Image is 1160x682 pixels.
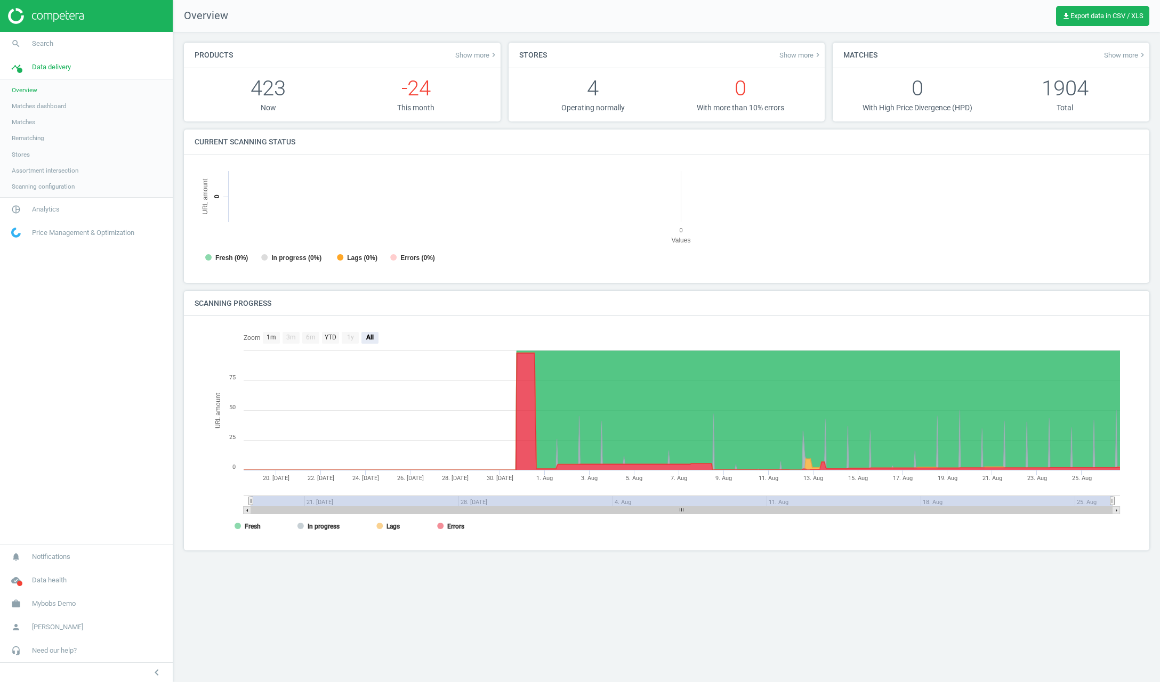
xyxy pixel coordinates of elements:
tspan: 3. Aug [581,475,598,482]
tspan: 25. Aug [1072,475,1092,482]
tspan: URL amount [214,393,222,428]
span: Overview [173,9,228,23]
tspan: 15. Aug [848,475,868,482]
i: notifications [6,547,26,567]
text: Zoom [244,334,261,342]
tspan: Lags (0%) [347,254,377,262]
i: chevron_left [150,666,163,679]
span: Rematching [12,134,44,142]
i: keyboard_arrow_right [813,51,822,59]
span: Price Management & Optimization [32,228,134,238]
tspan: 30. [DATE] [487,475,513,482]
tspan: 22. [DATE] [308,475,334,482]
p: With more than 10% errors [666,103,814,113]
p: With High Price Divergence (HPD) [843,103,991,113]
span: Scanning configuration [12,182,75,191]
span: Assortment intersection [12,166,78,175]
i: timeline [6,57,26,77]
tspan: 1. Aug [536,475,553,482]
tspan: Values [672,237,691,244]
button: get_appExport data in CSV / XLS [1056,6,1149,26]
i: keyboard_arrow_right [489,51,498,59]
tspan: 24. [DATE] [352,475,379,482]
span: Notifications [32,552,70,562]
tspan: 7. Aug [671,475,687,482]
span: Matches dashboard [12,102,67,110]
span: Data health [32,575,67,585]
tspan: 23. Aug [1027,475,1047,482]
tspan: In progress [308,523,340,530]
tspan: 5. Aug [626,475,642,482]
h4: Products [184,43,244,68]
text: 0 [232,464,236,470]
span: [PERSON_NAME] [32,622,83,632]
text: 0 [679,227,682,233]
tspan: Errors (0%) [400,254,435,262]
span: Analytics [32,205,60,214]
span: Data delivery [32,62,71,72]
tspan: 11. Aug [759,475,778,482]
i: search [6,34,26,54]
text: 3m [286,334,296,341]
span: Stores [12,150,30,159]
tspan: In progress (0%) [271,254,321,262]
tspan: 20. [DATE] [263,475,289,482]
p: This month [342,103,490,113]
i: person [6,617,26,637]
i: cloud_done [6,570,26,590]
i: headset_mic [6,640,26,661]
text: 1m [267,334,276,341]
text: 1y [347,334,354,341]
p: 423 [195,74,342,103]
i: keyboard_arrow_right [1138,51,1147,59]
a: Show morekeyboard_arrow_right [779,51,822,59]
tspan: Lags [386,523,400,530]
text: 50 [229,404,236,411]
span: Mybobs Demo [32,599,76,608]
span: Search [32,39,53,48]
tspan: URL amount [202,178,209,214]
img: ajHJNr6hYgQAAAAASUVORK5CYII= [8,8,84,24]
p: Now [195,103,342,113]
text: All [366,334,374,341]
tspan: 17. Aug [893,475,913,482]
h4: Current scanning status [184,129,306,155]
span: -24 [401,76,431,101]
span: Need our help? [32,646,77,655]
text: 0 [213,194,221,198]
tspan: 13. Aug [803,475,823,482]
tspan: 21. Aug [982,475,1002,482]
i: pie_chart_outlined [6,199,26,220]
a: Show morekeyboard_arrow_right [455,51,498,59]
i: get_app [1062,12,1070,20]
tspan: Errors [447,523,464,530]
text: 25 [229,434,236,441]
span: Show more [1104,51,1147,59]
text: YTD [325,334,336,341]
tspan: 26. [DATE] [397,475,424,482]
text: 75 [229,374,236,381]
tspan: 19. Aug [938,475,957,482]
p: Operating normally [519,103,667,113]
a: Show morekeyboard_arrow_right [1104,51,1147,59]
tspan: Fresh [245,523,261,530]
span: Show more [455,51,498,59]
p: 0 [843,74,991,103]
p: 4 [519,74,667,103]
button: chevron_left [143,665,170,679]
tspan: 9. Aug [715,475,732,482]
text: 6m [306,334,316,341]
h4: Scanning progress [184,291,282,316]
img: wGWNvw8QSZomAAAAABJRU5ErkJggg== [11,228,21,238]
p: Total [991,103,1139,113]
i: work [6,594,26,614]
tspan: 28. [DATE] [442,475,469,482]
span: Export data in CSV / XLS [1062,12,1143,20]
tspan: Fresh (0%) [215,254,248,262]
p: 1904 [991,74,1139,103]
span: Overview [12,86,37,94]
h4: Matches [833,43,888,68]
span: Matches [12,118,35,126]
p: 0 [666,74,814,103]
span: Show more [779,51,822,59]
